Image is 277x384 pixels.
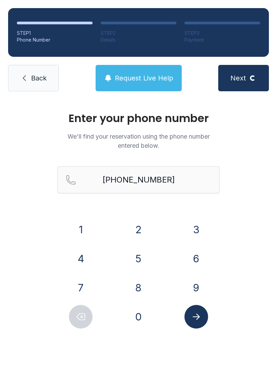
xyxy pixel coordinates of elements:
[184,305,208,329] button: Submit lookup form
[184,30,260,37] div: STEP 3
[17,37,93,43] div: Phone Number
[184,276,208,299] button: 9
[101,30,176,37] div: STEP 2
[127,276,150,299] button: 8
[184,37,260,43] div: Payment
[69,305,93,329] button: Delete number
[184,247,208,270] button: 6
[127,305,150,329] button: 0
[69,247,93,270] button: 4
[69,218,93,241] button: 1
[127,218,150,241] button: 2
[101,37,176,43] div: Details
[17,30,93,37] div: STEP 1
[69,276,93,299] button: 7
[127,247,150,270] button: 5
[230,73,246,83] span: Next
[184,218,208,241] button: 3
[115,73,173,83] span: Request Live Help
[31,73,47,83] span: Back
[57,166,220,193] input: Reservation phone number
[57,113,220,124] h1: Enter your phone number
[57,132,220,150] p: We'll find your reservation using the phone number entered below.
